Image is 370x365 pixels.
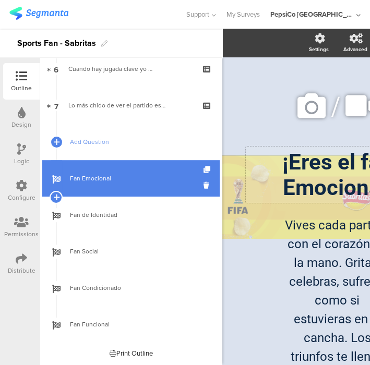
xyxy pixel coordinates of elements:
[309,45,329,53] div: Settings
[42,51,220,87] a: 6 Cuando hay jugada clave yo …
[68,64,193,74] div: Cuando hay jugada clave yo …
[11,83,32,93] div: Outline
[42,306,220,343] a: Fan Funcional
[42,87,220,124] a: 7 Lo más chido de ver el partido es…
[42,233,220,270] a: Fan Social
[331,86,340,127] span: /
[70,319,204,330] span: Fan Funcional
[42,270,220,306] a: Fan Condicionado
[42,160,220,197] a: Fan Emocional
[186,9,209,19] span: Support
[8,193,35,202] div: Configure
[110,348,153,358] div: Print Outline
[14,156,29,166] div: Logic
[343,45,367,53] div: Advanced
[42,197,220,233] a: Fan de Identidad
[204,180,212,190] i: Delete
[204,166,212,173] i: Duplicate
[54,63,58,75] span: 6
[11,120,31,129] div: Design
[4,229,39,239] div: Permissions
[17,35,96,52] div: Sports Fan - Sabritas
[270,9,354,19] div: PepsiCo [GEOGRAPHIC_DATA]
[9,7,68,20] img: segmanta logo
[70,283,204,293] span: Fan Condicionado
[54,100,58,111] span: 7
[70,210,204,220] span: Fan de Identidad
[70,173,204,184] span: Fan Emocional
[68,100,193,111] div: Lo más chido de ver el partido es…
[8,266,35,275] div: Distribute
[70,137,204,147] span: Add Question
[70,246,204,257] span: Fan Social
